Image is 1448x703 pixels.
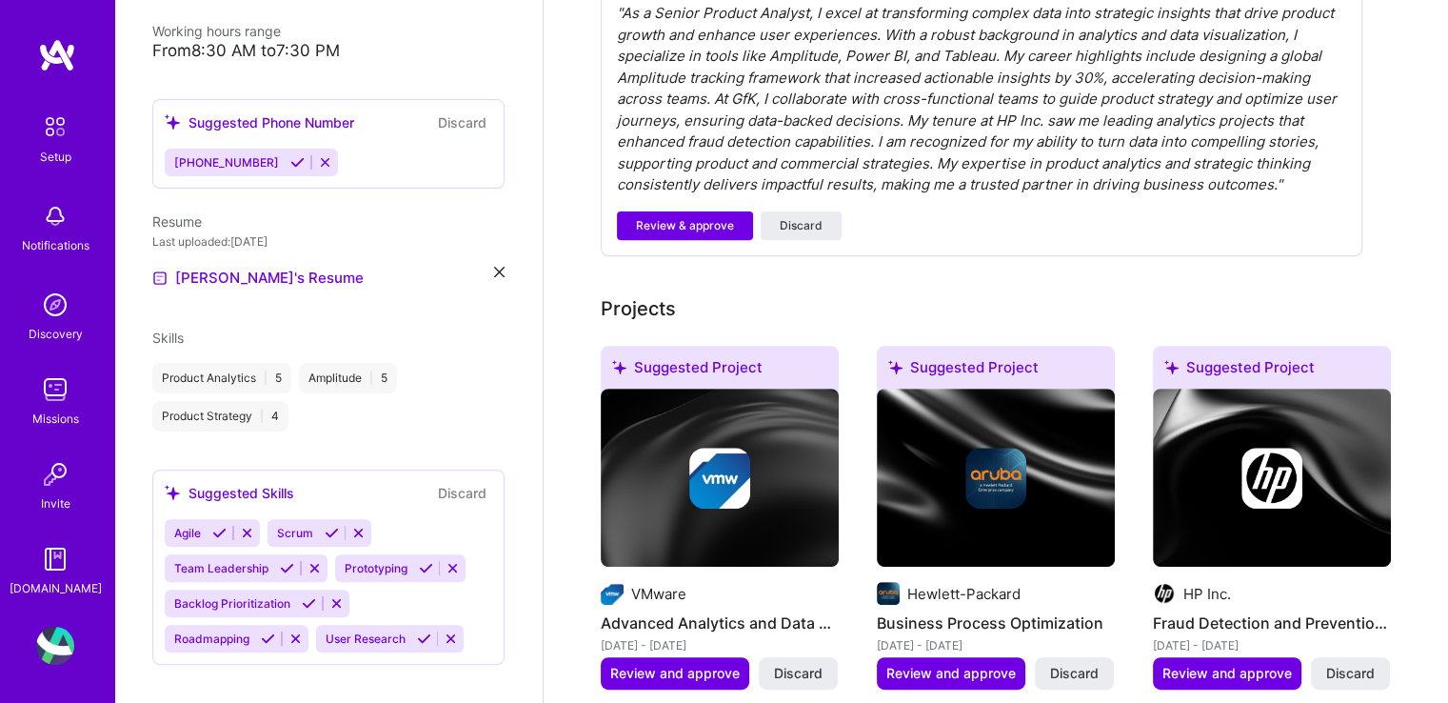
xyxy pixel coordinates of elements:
button: Discard [759,657,838,690]
div: Missions [32,409,79,429]
i: Accept [302,596,316,611]
div: Notifications [22,235,89,255]
div: Last uploaded: [DATE] [152,231,505,251]
i: Reject [351,526,366,540]
img: Company logo [601,582,624,605]
i: icon SuggestedTeams [612,360,626,374]
img: teamwork [36,371,74,409]
div: Invite [41,493,70,513]
i: Accept [325,526,339,540]
div: Suggested Phone Number [165,112,354,132]
div: Projects [601,294,676,323]
img: setup [35,107,75,147]
img: User Avatar [36,627,74,665]
button: Discard [1035,657,1114,690]
div: [DATE] - [DATE] [601,635,839,655]
i: icon Close [494,267,505,277]
img: bell [36,197,74,235]
div: Suggested Project [601,346,839,396]
img: cover [601,389,839,568]
button: Review & approve [617,211,753,240]
div: VMware [631,584,686,604]
span: Review and approve [886,664,1016,683]
i: Accept [290,155,305,170]
button: Review and approve [1153,657,1301,690]
span: User Research [326,632,406,646]
button: Discard [432,111,492,133]
div: [DATE] - [DATE] [877,635,1115,655]
i: icon SuggestedTeams [1164,360,1179,374]
div: From 8:30 AM to 7:30 PM [152,41,505,61]
i: Reject [307,561,322,575]
img: Company logo [689,448,750,509]
i: Accept [417,632,431,646]
div: HP Inc. [1183,584,1231,604]
div: Suggested Project [1153,346,1391,396]
a: User Avatar [31,627,79,665]
div: Add projects you've worked on [601,294,676,323]
i: Accept [261,632,275,646]
span: Prototyping [345,561,407,575]
h4: Fraud Detection and Prevention Analytics [1153,611,1391,635]
button: Review and approve [877,657,1025,690]
img: guide book [36,540,74,578]
span: Review and approve [1162,664,1292,683]
button: Discard [1311,657,1390,690]
i: icon SuggestedTeams [888,360,903,374]
span: Resume [152,213,202,230]
img: Resume [152,271,168,286]
button: Discard [432,482,492,504]
i: Reject [288,632,303,646]
span: Review & approve [636,217,734,234]
span: Discard [774,664,823,683]
div: " As a Senior Product Analyst, I excel at transforming complex data into strategic insights that ... [617,3,1346,196]
span: Working hours range [152,23,281,39]
i: Reject [444,632,458,646]
span: | [264,371,268,386]
span: Discard [1326,664,1375,683]
i: Reject [318,155,332,170]
img: Invite [36,455,74,493]
img: cover [877,389,1115,568]
div: Suggested Skills [165,483,294,503]
img: Company logo [1241,448,1302,509]
button: Review and approve [601,657,749,690]
div: Product Strategy 4 [152,401,288,432]
span: | [260,409,264,424]
a: [PERSON_NAME]'s Resume [152,267,364,290]
span: Roadmapping [174,632,249,646]
span: | [369,371,373,386]
span: Discard [1050,664,1099,683]
span: Scrum [277,526,313,540]
i: icon SuggestedTeams [165,485,181,501]
span: Backlog Prioritization [174,596,290,611]
div: [DATE] - [DATE] [1153,635,1391,655]
div: Amplitude 5 [299,363,397,393]
img: Company logo [1153,582,1176,605]
i: Accept [419,561,433,575]
span: Discard [780,217,823,234]
span: [PHONE_NUMBER] [174,155,279,170]
i: Reject [446,561,460,575]
i: Reject [329,596,344,611]
div: Product Analytics 5 [152,363,291,393]
span: Review and approve [610,664,740,683]
div: Suggested Project [877,346,1115,396]
div: Hewlett-Packard [907,584,1021,604]
img: Company logo [877,582,900,605]
i: Reject [240,526,254,540]
i: Accept [280,561,294,575]
img: Company logo [965,448,1026,509]
h4: Business Process Optimization [877,611,1115,635]
h4: Advanced Analytics and Data Science Projects [601,611,839,635]
div: [DOMAIN_NAME] [10,578,102,598]
div: Discovery [29,324,83,344]
span: Team Leadership [174,561,268,575]
button: Discard [761,211,842,240]
i: Accept [212,526,227,540]
span: Skills [152,330,184,346]
img: logo [38,38,76,72]
img: discovery [36,286,74,324]
span: Agile [174,526,201,540]
img: cover [1153,389,1391,568]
